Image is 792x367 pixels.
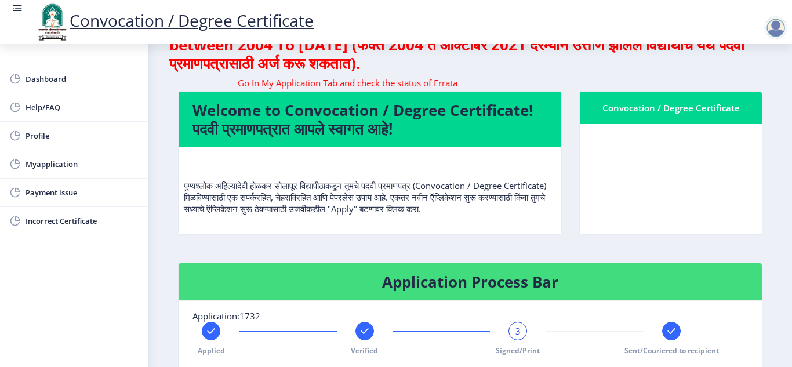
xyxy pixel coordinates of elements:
span: Help/FAQ [26,100,139,114]
span: 3 [515,325,521,337]
span: Application:1732 [192,310,260,322]
h4: Welcome to Convocation / Degree Certificate! पदवी प्रमाणपत्रात आपले स्वागत आहे! [192,101,547,138]
a: Convocation / Degree Certificate [35,9,314,31]
img: logo [35,2,70,42]
span: Payment issue [26,186,139,199]
span: Verified [351,346,378,355]
span: Signed/Print [496,346,540,355]
span: Myapplication [26,157,139,171]
span: Profile [26,129,139,143]
span: Sent/Couriered to recipient [624,346,719,355]
marquee: Go In My Application Tab and check the status of Errata [178,77,762,89]
h4: Application Process Bar [192,272,748,291]
p: पुण्यश्लोक अहिल्यादेवी होळकर सोलापूर विद्यापीठाकडून तुमचे पदवी प्रमाणपत्र (Convocation / Degree C... [184,157,556,215]
h4: Students can apply here for Convocation/Degree Certificate if they Pass Out between 2004 To [DATE... [169,17,771,72]
span: Dashboard [26,72,139,86]
div: Convocation / Degree Certificate [594,101,748,115]
span: Applied [198,346,225,355]
span: Incorrect Certificate [26,214,139,228]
